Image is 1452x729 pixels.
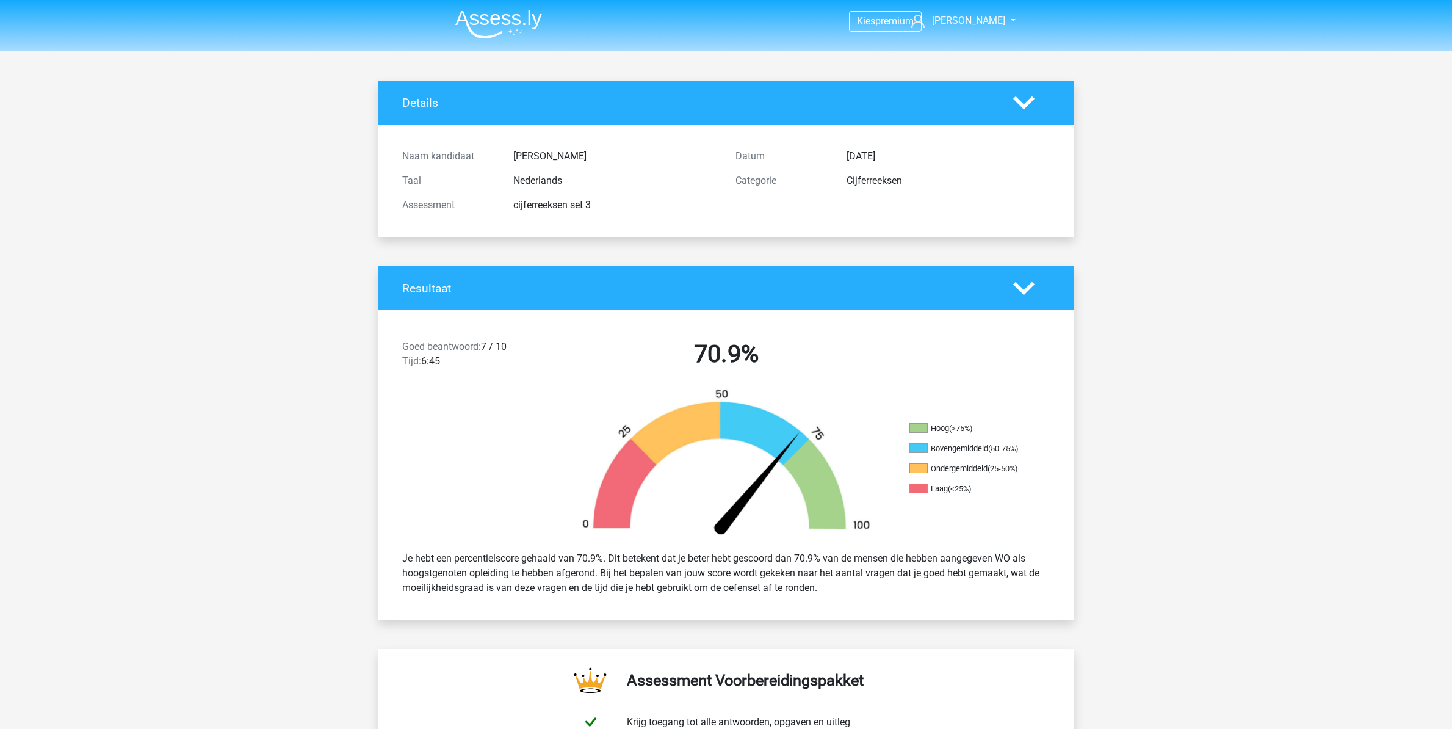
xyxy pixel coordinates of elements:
[875,15,914,27] span: premium
[850,13,921,29] a: Kiespremium
[393,546,1060,600] div: Je hebt een percentielscore gehaald van 70.9%. Dit betekent dat je beter hebt gescoord dan 70.9% ...
[504,173,726,188] div: Nederlands
[988,464,1017,473] div: (25-50%)
[906,13,1006,28] a: [PERSON_NAME]
[504,198,726,212] div: cijferreeksen set 3
[948,484,971,493] div: (<25%)
[909,423,1031,434] li: Hoog
[393,198,504,212] div: Assessment
[988,444,1018,453] div: (50-75%)
[393,339,560,374] div: 7 / 10 6:45
[909,443,1031,454] li: Bovengemiddeld
[569,339,884,369] h2: 70.9%
[402,355,421,367] span: Tijd:
[909,484,1031,495] li: Laag
[837,149,1060,164] div: [DATE]
[837,173,1060,188] div: Cijferreeksen
[402,341,481,352] span: Goed beantwoord:
[726,149,837,164] div: Datum
[949,424,972,433] div: (>75%)
[909,463,1031,474] li: Ondergemiddeld
[504,149,726,164] div: [PERSON_NAME]
[455,10,542,38] img: Assessly
[726,173,837,188] div: Categorie
[402,281,995,296] h4: Resultaat
[393,173,504,188] div: Taal
[932,15,1005,26] span: [PERSON_NAME]
[857,15,875,27] span: Kies
[562,388,891,542] img: 71.f4aefee710bb.png
[402,96,995,110] h4: Details
[393,149,504,164] div: Naam kandidaat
